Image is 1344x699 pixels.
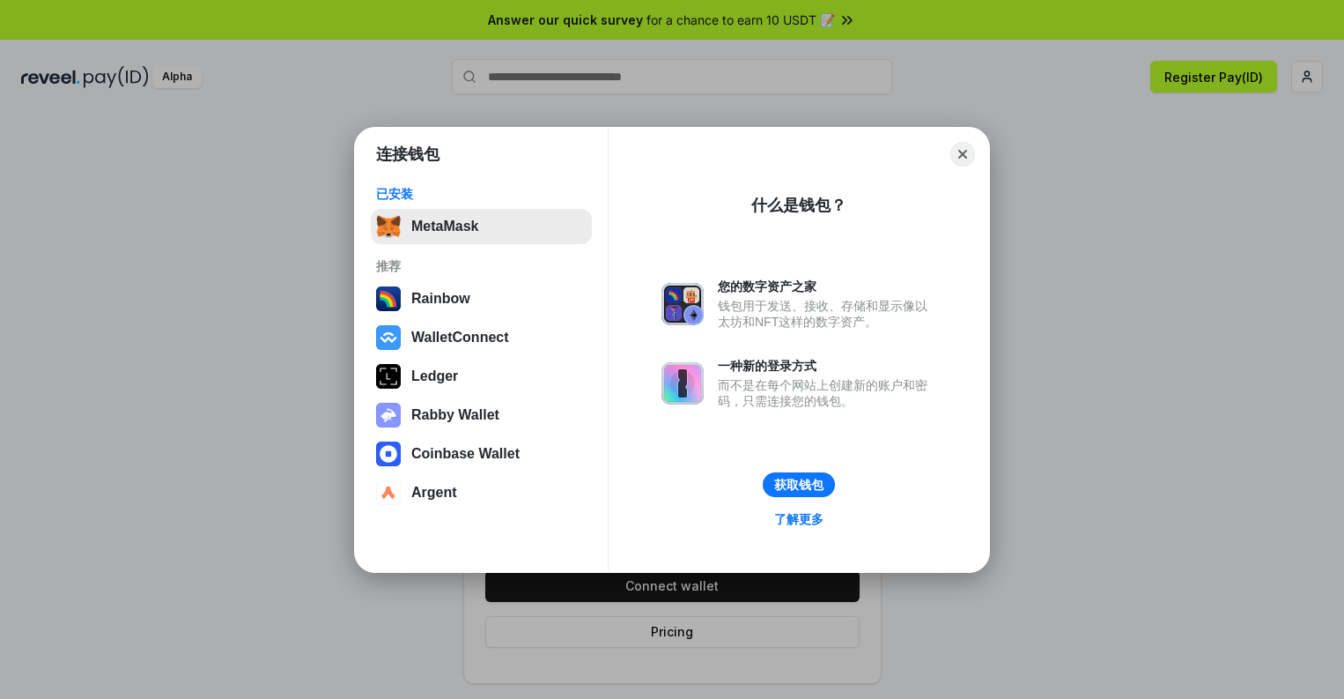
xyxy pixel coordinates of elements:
div: 钱包用于发送、接收、存储和显示像以太坊和NFT这样的数字资产。 [718,298,936,330]
button: Argent [371,475,592,510]
button: 获取钱包 [763,472,835,497]
button: Close [950,142,975,167]
div: 推荐 [376,258,587,274]
img: svg+xml,%3Csvg%20xmlns%3D%22http%3A%2F%2Fwww.w3.org%2F2000%2Fsvg%22%20fill%3D%22none%22%20viewBox... [376,403,401,428]
div: 您的数字资产之家 [718,279,936,294]
button: Rabby Wallet [371,398,592,433]
div: 已安装 [376,186,587,202]
div: Rabby Wallet [411,407,499,423]
button: Rainbow [371,281,592,316]
div: Coinbase Wallet [411,446,520,462]
img: svg+xml,%3Csvg%20xmlns%3D%22http%3A%2F%2Fwww.w3.org%2F2000%2Fsvg%22%20fill%3D%22none%22%20viewBox... [661,362,704,405]
div: Argent [411,485,457,501]
a: 了解更多 [764,508,834,531]
div: MetaMask [411,219,478,234]
button: Ledger [371,359,592,394]
img: svg+xml,%3Csvg%20width%3D%2228%22%20height%3D%2228%22%20viewBox%3D%220%200%2028%2028%22%20fill%3D... [376,325,401,350]
div: 一种新的登录方式 [718,358,936,374]
button: Coinbase Wallet [371,436,592,472]
div: Rainbow [411,291,470,307]
img: svg+xml,%3Csvg%20xmlns%3D%22http%3A%2F%2Fwww.w3.org%2F2000%2Fsvg%22%20fill%3D%22none%22%20viewBox... [661,283,704,325]
div: 获取钱包 [774,477,823,493]
img: svg+xml,%3Csvg%20width%3D%22120%22%20height%3D%22120%22%20viewBox%3D%220%200%20120%20120%22%20fil... [376,286,401,311]
div: 了解更多 [774,511,823,527]
div: 什么是钱包？ [751,195,846,216]
img: svg+xml,%3Csvg%20width%3D%2228%22%20height%3D%2228%22%20viewBox%3D%220%200%2028%2028%22%20fill%3D... [376,442,401,466]
div: WalletConnect [411,330,509,346]
img: svg+xml,%3Csvg%20fill%3D%22none%22%20height%3D%2233%22%20viewBox%3D%220%200%2035%2033%22%20width%... [376,214,401,239]
img: svg+xml,%3Csvg%20xmlns%3D%22http%3A%2F%2Fwww.w3.org%2F2000%2Fsvg%22%20width%3D%2228%22%20height%3... [376,364,401,389]
h1: 连接钱包 [376,144,439,165]
button: WalletConnect [371,320,592,355]
img: svg+xml,%3Csvg%20width%3D%2228%22%20height%3D%2228%22%20viewBox%3D%220%200%2028%2028%22%20fill%3D... [376,480,401,505]
div: Ledger [411,368,458,384]
button: MetaMask [371,209,592,244]
div: 而不是在每个网站上创建新的账户和密码，只需连接您的钱包。 [718,377,936,409]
